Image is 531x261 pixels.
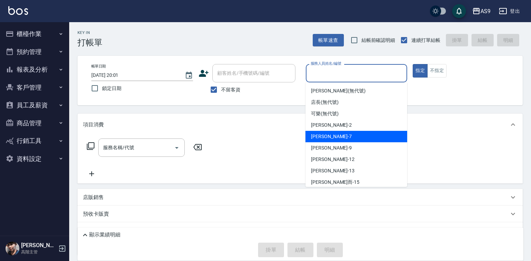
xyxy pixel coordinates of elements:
[361,37,395,44] span: 結帳前確認明細
[311,179,359,186] span: [PERSON_NAME]而 -15
[21,242,56,249] h5: [PERSON_NAME]
[77,189,523,206] div: 店販銷售
[77,30,102,35] h2: Key In
[411,37,440,44] span: 連續打單結帳
[480,7,491,16] div: AS9
[452,4,466,18] button: save
[83,121,104,128] p: 項目消費
[83,227,118,234] p: 其他付款方式
[3,132,66,150] button: 行銷工具
[413,64,428,78] button: 指定
[77,38,102,47] h3: 打帳單
[6,242,19,255] img: Person
[311,167,355,174] span: [PERSON_NAME] -13
[171,142,182,153] button: Open
[3,114,66,132] button: 商品管理
[91,64,106,69] label: 帳單日期
[311,156,355,163] span: [PERSON_NAME] -12
[3,43,66,61] button: 預約管理
[3,25,66,43] button: 櫃檯作業
[83,194,104,201] p: 店販銷售
[77,222,523,239] div: 其他付款方式
[311,61,341,66] label: 服務人員姓名/編號
[221,86,240,93] span: 不留客資
[3,150,66,168] button: 資料設定
[427,64,447,78] button: 不指定
[311,133,352,140] span: [PERSON_NAME] -7
[83,210,109,218] p: 預收卡販賣
[311,110,339,117] span: 可樂 (無代號)
[311,87,366,94] span: [PERSON_NAME] (無代號)
[181,67,197,84] button: Choose date, selected date is 2025-09-10
[311,144,352,152] span: [PERSON_NAME] -9
[311,99,339,106] span: 店長 (無代號)
[313,34,344,47] button: 帳單速查
[77,206,523,222] div: 預收卡販賣
[3,79,66,97] button: 客戶管理
[311,121,352,129] span: [PERSON_NAME] -2
[102,85,121,92] span: 鎖定日期
[21,249,56,255] p: 高階主管
[3,61,66,79] button: 報表及分析
[77,114,523,136] div: 項目消費
[469,4,493,18] button: AS9
[496,5,523,18] button: 登出
[89,231,120,238] p: 顯示業績明細
[3,96,66,114] button: 員工及薪資
[8,6,28,15] img: Logo
[91,70,178,81] input: YYYY/MM/DD hh:mm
